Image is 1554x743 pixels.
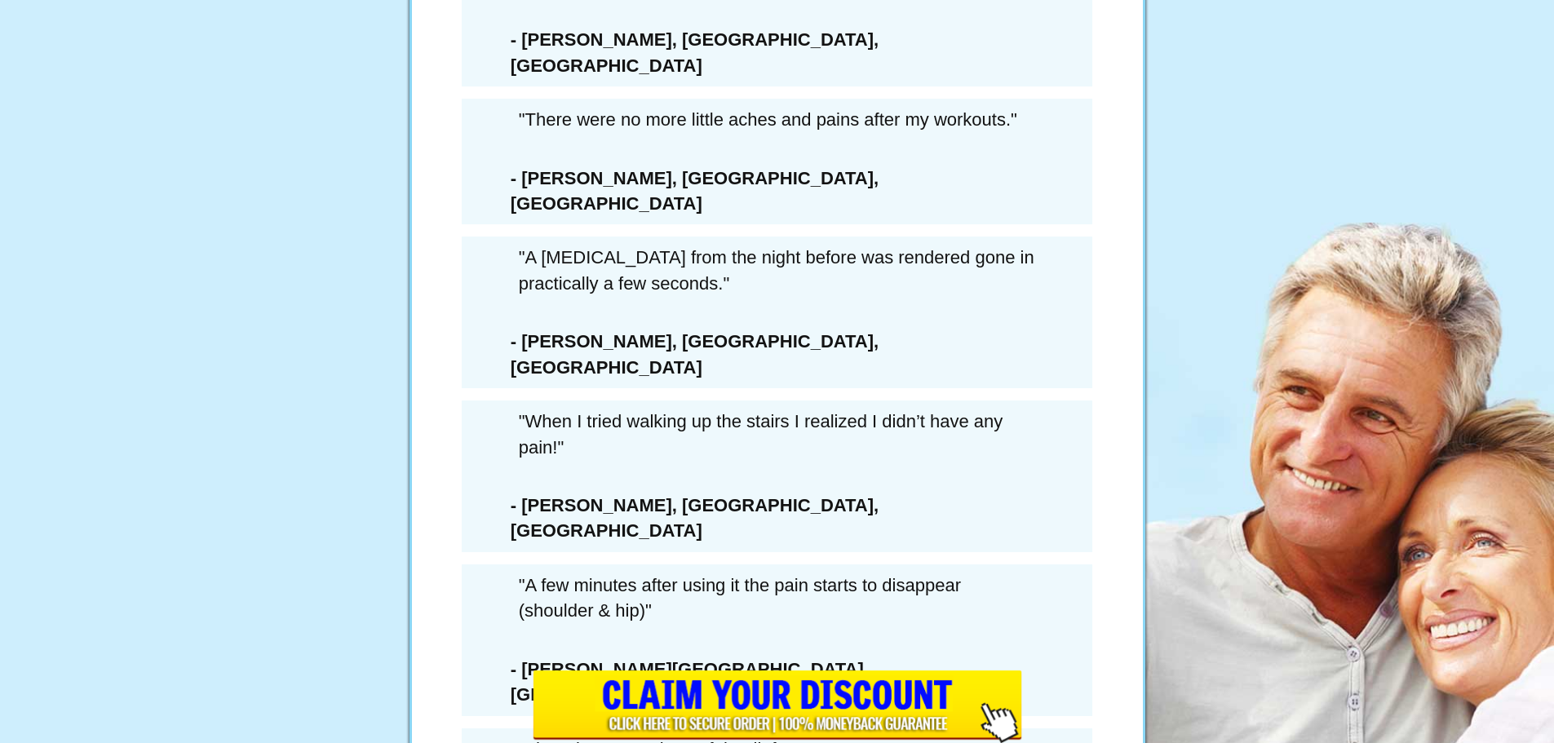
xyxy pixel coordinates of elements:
p: "A few minutes after using it the pain starts to disappear (shoulder & hip)" [470,564,1085,632]
strong: - [PERSON_NAME], [GEOGRAPHIC_DATA], [GEOGRAPHIC_DATA] [511,29,879,75]
strong: - [PERSON_NAME], [GEOGRAPHIC_DATA], [GEOGRAPHIC_DATA] [511,495,879,541]
p: "A [MEDICAL_DATA] from the night before was rendered gone in practically a few seconds." [470,237,1085,304]
strong: - [PERSON_NAME][GEOGRAPHIC_DATA], [GEOGRAPHIC_DATA] [511,659,869,705]
input: Submit [533,670,1022,743]
strong: - [PERSON_NAME], [GEOGRAPHIC_DATA], [GEOGRAPHIC_DATA] [511,168,879,214]
p: "There were no more little aches and pains after my workouts." [470,99,1085,140]
strong: - [PERSON_NAME], [GEOGRAPHIC_DATA], [GEOGRAPHIC_DATA] [511,331,879,377]
p: "When I tried walking up the stairs I realized I didn’t have any pain!" [470,400,1085,468]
